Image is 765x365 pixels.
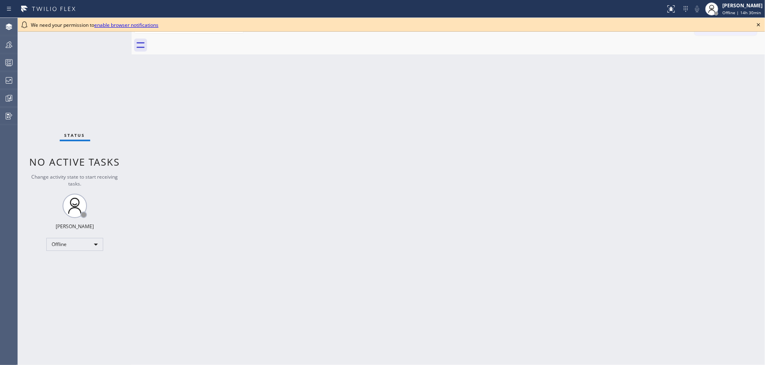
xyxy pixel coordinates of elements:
span: Change activity state to start receiving tasks. [32,173,118,187]
div: [PERSON_NAME] [722,2,763,9]
a: enable browser notifications [94,22,158,28]
div: [PERSON_NAME] [56,223,94,230]
span: Offline | 14h 30min [722,10,761,15]
div: Offline [46,238,103,251]
span: We need your permission to [31,22,158,28]
button: Mute [691,3,703,15]
span: No active tasks [30,155,120,168]
span: Status [65,132,85,138]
